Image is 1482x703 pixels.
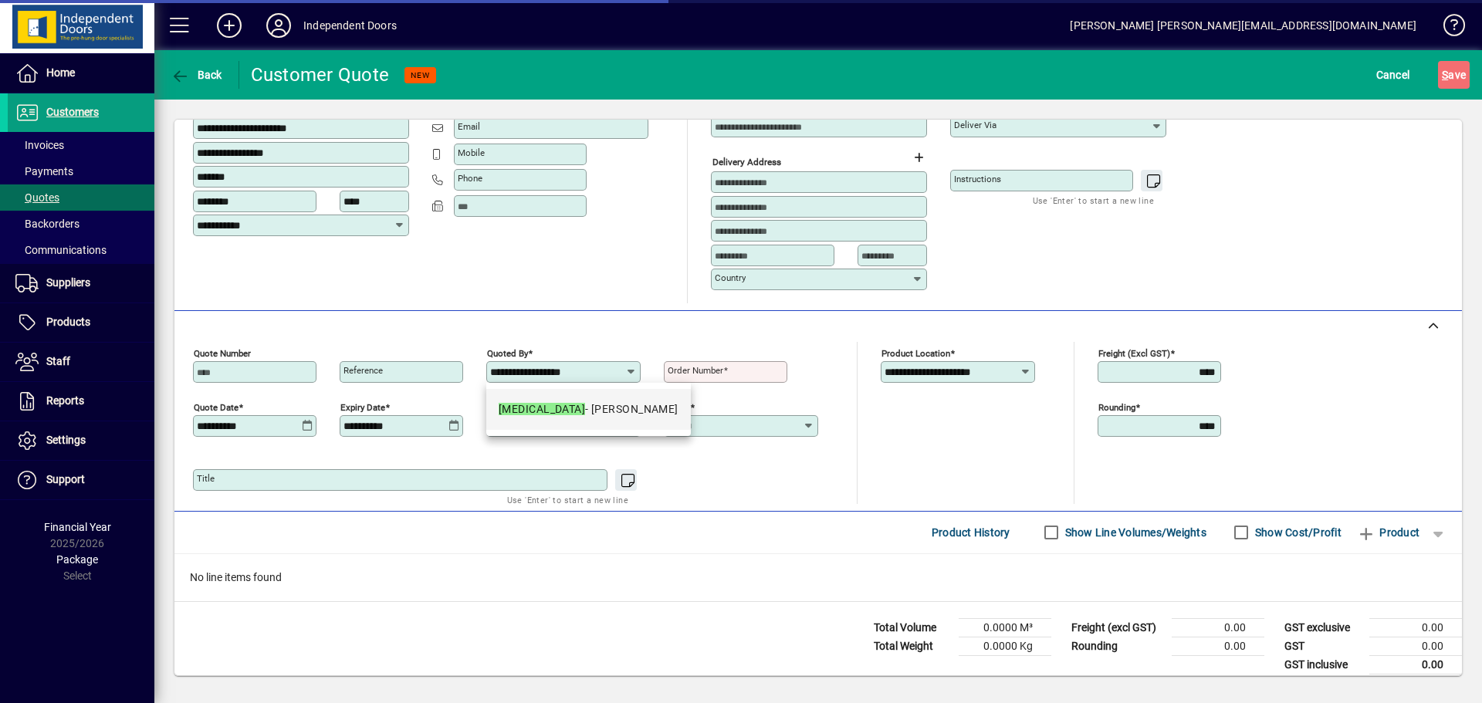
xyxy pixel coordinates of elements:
span: Payments [15,165,73,177]
mat-label: Reference [343,365,383,376]
button: Choose address [906,145,931,170]
div: Independent Doors [303,13,397,38]
mat-label: Mobile [458,147,485,158]
label: Show Cost/Profit [1252,525,1342,540]
span: Product [1357,520,1419,545]
span: Financial Year [44,521,111,533]
mat-label: Title [197,473,215,484]
mat-label: Freight (excl GST) [1098,347,1170,358]
td: Total Volume [866,618,959,637]
span: Cancel [1376,63,1410,87]
span: Package [56,553,98,566]
button: Profile [254,12,303,39]
mat-label: Quote date [194,401,239,412]
app-page-header-button: Back [154,61,239,89]
span: Invoices [15,139,64,151]
mat-label: Expiry date [340,401,385,412]
div: Customer Quote [251,63,390,87]
td: GST [1277,637,1369,655]
button: Add [205,12,254,39]
div: No line items found [174,554,1462,601]
mat-label: Order number [668,365,723,376]
span: Back [171,69,222,81]
mat-label: Quote number [194,347,251,358]
span: Support [46,473,85,485]
span: S [1442,69,1448,81]
mat-hint: Use 'Enter' to start a new line [1033,191,1154,209]
td: GST inclusive [1277,655,1369,674]
mat-label: Rounding [1098,401,1135,412]
mat-label: Quoted by [487,347,528,358]
td: 0.0000 M³ [959,618,1051,637]
span: Home [46,66,75,79]
mat-label: Product location [881,347,950,358]
mat-label: Email [458,121,480,132]
mat-label: Instructions [954,174,1001,184]
span: Quotes [15,191,59,204]
div: [PERSON_NAME] [PERSON_NAME][EMAIL_ADDRESS][DOMAIN_NAME] [1070,13,1416,38]
a: Payments [8,158,154,184]
a: Communications [8,237,154,263]
mat-hint: Use 'Enter' to start a new line [507,491,628,509]
a: Quotes [8,184,154,211]
a: Settings [8,421,154,460]
td: Rounding [1064,637,1172,655]
span: Product History [932,520,1010,545]
span: Staff [46,355,70,367]
a: Suppliers [8,264,154,302]
a: Products [8,303,154,342]
span: Communications [15,244,107,256]
td: 0.00 [1369,618,1462,637]
button: Product [1349,519,1427,546]
div: - [PERSON_NAME] [499,401,678,417]
td: Freight (excl GST) [1064,618,1172,637]
span: Products [46,316,90,328]
a: Support [8,461,154,499]
td: 0.0000 Kg [959,637,1051,655]
span: Suppliers [46,276,90,289]
a: Staff [8,343,154,381]
a: Reports [8,382,154,421]
button: Product History [925,519,1017,546]
a: Home [8,54,154,93]
a: Knowledge Base [1432,3,1463,53]
span: Reports [46,394,84,407]
span: NEW [411,70,430,80]
mat-label: Deliver via [954,120,996,130]
td: 0.00 [1172,618,1264,637]
td: Total Weight [866,637,959,655]
span: ave [1442,63,1466,87]
a: Backorders [8,211,154,237]
td: 0.00 [1369,655,1462,674]
td: GST exclusive [1277,618,1369,637]
span: Settings [46,434,86,446]
td: 0.00 [1172,637,1264,655]
label: Show Line Volumes/Weights [1062,525,1206,540]
mat-label: Phone [458,173,482,184]
span: Customers [46,106,99,118]
span: Backorders [15,218,80,230]
mat-option: HMS - Hayden Smith [486,389,691,430]
button: Cancel [1372,61,1414,89]
mat-label: Country [715,272,746,283]
td: 0.00 [1369,637,1462,655]
button: Back [167,61,226,89]
em: [MEDICAL_DATA] [499,403,585,415]
a: Invoices [8,132,154,158]
button: Save [1438,61,1470,89]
